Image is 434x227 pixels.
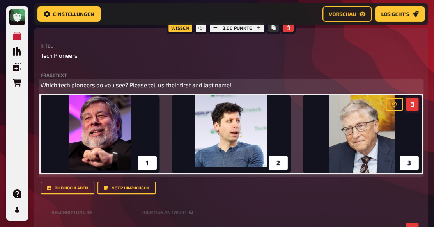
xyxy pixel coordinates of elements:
[41,182,94,194] button: Bild hochladen
[381,11,409,17] span: Los geht's
[41,81,231,88] span: Which tech pioneers do you see? Please tell us their first and last name!
[167,21,194,34] div: Wissen
[329,11,356,17] span: Vorschau
[208,21,266,34] div: 3.00 Punkte
[53,11,94,17] span: Einstellungen
[375,6,425,22] button: Los geht's
[97,182,156,194] button: Notiz hinzufügen
[41,43,422,48] label: Titel
[142,209,195,216] small: Richtige Antwort
[41,73,422,77] label: Fragetext
[41,95,422,173] img: Frame 5 (12)
[322,6,372,22] button: Vorschau
[41,51,78,60] span: Tech Pioneers
[51,209,139,216] small: Beschriftung
[268,23,279,32] button: Kopieren
[37,6,101,22] button: Einstellungen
